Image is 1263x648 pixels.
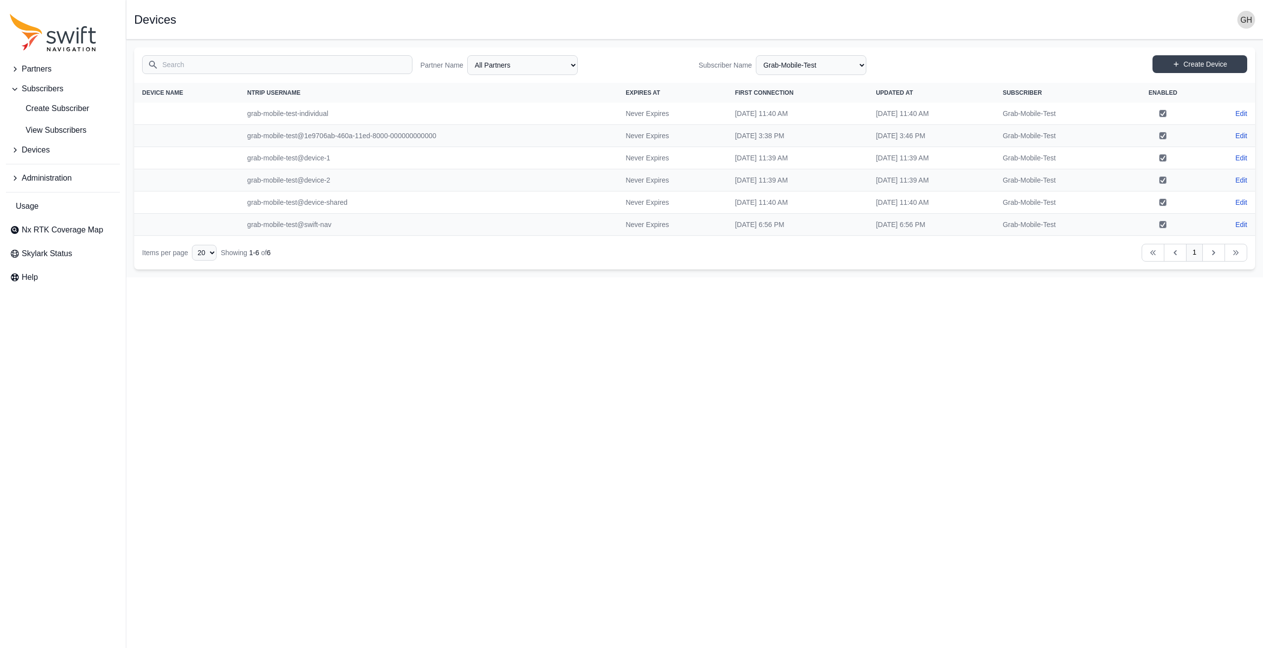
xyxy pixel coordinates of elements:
span: Devices [22,144,50,156]
span: Usage [16,200,38,212]
label: Subscriber Name [699,60,752,70]
th: Subscriber [995,83,1121,103]
td: grab-mobile-test-individual [239,103,618,125]
td: grab-mobile-test@device-shared [239,191,618,214]
td: Never Expires [618,169,727,191]
a: Edit [1235,131,1247,141]
img: user photo [1237,11,1255,29]
td: Grab-Mobile-Test [995,147,1121,169]
button: Partners [6,59,120,79]
a: Edit [1235,109,1247,118]
td: [DATE] 11:40 AM [868,103,995,125]
span: Help [22,271,38,283]
div: Showing of [221,248,270,258]
button: Devices [6,140,120,160]
td: [DATE] 6:56 PM [868,214,995,236]
td: [DATE] 11:39 AM [868,147,995,169]
h1: Devices [134,14,176,26]
td: grab-mobile-test@device-1 [239,147,618,169]
button: Administration [6,168,120,188]
td: Grab-Mobile-Test [995,169,1121,191]
span: Create Subscriber [10,103,89,114]
input: Search [142,55,412,74]
span: Subscribers [22,83,63,95]
span: First Connection [735,89,794,96]
td: [DATE] 11:40 AM [868,191,995,214]
a: Skylark Status [6,244,120,264]
a: Help [6,267,120,287]
td: [DATE] 3:38 PM [727,125,868,147]
span: Items per page [142,249,188,257]
select: Partner Name [467,55,578,75]
th: Device Name [134,83,239,103]
a: Edit [1235,153,1247,163]
td: [DATE] 11:39 AM [727,147,868,169]
label: Partner Name [420,60,463,70]
span: 1 - 6 [249,249,259,257]
a: Usage [6,196,120,216]
a: Create Device [1152,55,1247,73]
nav: Table navigation [134,236,1255,269]
a: 1 [1186,244,1203,262]
td: [DATE] 3:46 PM [868,125,995,147]
span: Partners [22,63,51,75]
th: NTRIP Username [239,83,618,103]
a: View Subscribers [6,120,120,140]
td: grab-mobile-test@device-2 [239,169,618,191]
select: Display Limit [192,245,217,261]
td: [DATE] 11:39 AM [868,169,995,191]
td: Never Expires [618,191,727,214]
a: Edit [1235,220,1247,229]
span: Expires At [626,89,660,96]
button: Subscribers [6,79,120,99]
span: View Subscribers [10,124,86,136]
td: [DATE] 11:40 AM [727,191,868,214]
a: Edit [1235,175,1247,185]
td: Grab-Mobile-Test [995,125,1121,147]
td: Grab-Mobile-Test [995,103,1121,125]
td: [DATE] 6:56 PM [727,214,868,236]
td: Never Expires [618,125,727,147]
a: Create Subscriber [6,99,120,118]
select: Subscriber [756,55,866,75]
td: Never Expires [618,103,727,125]
span: Nx RTK Coverage Map [22,224,103,236]
span: 6 [267,249,271,257]
td: [DATE] 11:39 AM [727,169,868,191]
td: Grab-Mobile-Test [995,214,1121,236]
th: Enabled [1122,83,1204,103]
span: Administration [22,172,72,184]
td: grab-mobile-test@swift-nav [239,214,618,236]
td: Never Expires [618,214,727,236]
td: Grab-Mobile-Test [995,191,1121,214]
a: Nx RTK Coverage Map [6,220,120,240]
span: Updated At [876,89,913,96]
span: Skylark Status [22,248,72,260]
td: [DATE] 11:40 AM [727,103,868,125]
td: grab-mobile-test@1e9706ab-460a-11ed-8000-000000000000 [239,125,618,147]
a: Edit [1235,197,1247,207]
td: Never Expires [618,147,727,169]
